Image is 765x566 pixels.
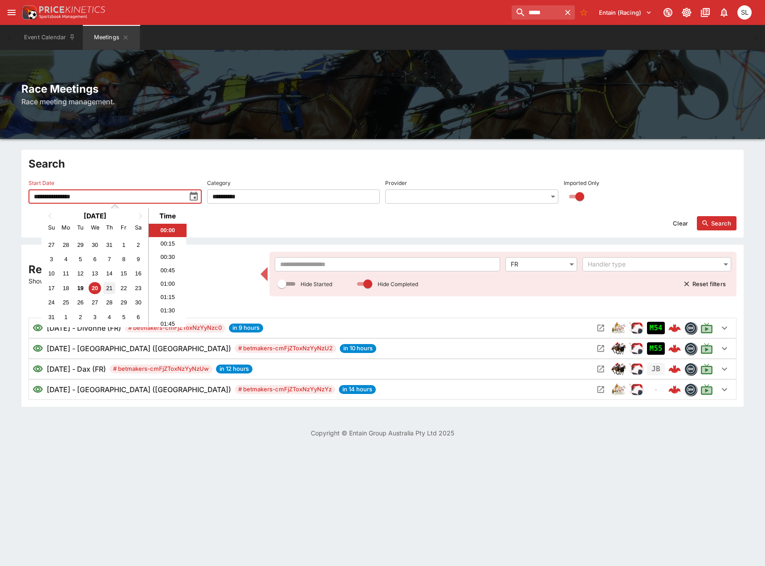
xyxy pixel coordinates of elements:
ul: Time [149,224,187,327]
div: Choose Tuesday, August 12th, 2025 [74,267,86,279]
button: Notifications [716,4,732,21]
div: betmakers [684,322,697,334]
div: Choose Wednesday, August 6th, 2025 [89,253,101,265]
p: Start Date [28,179,54,187]
span: # betmakers-cmFjZToxNzYyNzYz [235,385,335,394]
div: Choose Thursday, August 28th, 2025 [103,296,115,308]
div: Sunday [45,221,57,234]
span: # betmakers-cmFjZToxNzYyNzUw [110,365,212,373]
div: Imported to Jetbet as OPEN [647,342,665,355]
div: Choose Saturday, August 30th, 2025 [132,296,144,308]
img: Sportsbook Management [39,15,87,19]
button: Select Tenant [594,5,657,20]
div: Wednesday [89,221,101,234]
p: Showing 4 of 77 results [28,276,255,286]
div: Choose Saturday, August 2nd, 2025 [132,239,144,251]
div: Handler type [588,260,717,269]
h6: [DATE] - [GEOGRAPHIC_DATA] ([GEOGRAPHIC_DATA]) [47,384,231,395]
img: betmakers.png [685,322,696,334]
span: in 9 hours [229,324,263,332]
div: Choose Friday, August 22nd, 2025 [118,282,130,294]
p: Hide Completed [378,280,418,288]
div: betmakers [684,363,697,375]
img: betmakers.png [685,343,696,354]
div: Choose Saturday, August 23rd, 2025 [132,282,144,294]
div: betmakers [684,342,697,355]
div: Choose Monday, September 1st, 2025 [60,311,72,323]
div: Choose Monday, August 25th, 2025 [60,296,72,308]
div: Choose Thursday, August 21st, 2025 [103,282,115,294]
div: Choose Saturday, August 9th, 2025 [132,253,144,265]
button: Search [697,216,737,230]
svg: Live [700,342,713,355]
div: Jetbet not yet mapped [647,363,665,375]
div: ParallelRacing Handler [629,341,643,356]
div: Choose Thursday, August 7th, 2025 [103,253,115,265]
img: racing.png [629,341,643,356]
img: horse_racing.png [611,362,626,376]
div: Choose Monday, August 4th, 2025 [60,253,72,265]
div: Choose Monday, August 18th, 2025 [60,282,72,294]
div: Friday [118,221,130,234]
button: Open Meeting [594,362,608,376]
div: Choose Wednesday, July 30th, 2025 [89,239,101,251]
div: Choose Friday, August 8th, 2025 [118,253,130,265]
div: Tuesday [74,221,86,234]
div: Choose Wednesday, August 20th, 2025 [89,282,101,294]
img: logo-cerberus--red.svg [668,363,681,375]
div: Choose Saturday, September 6th, 2025 [132,311,144,323]
img: racing.png [629,362,643,376]
h6: [DATE] - Divonne (FR) [47,323,121,333]
li: 01:00 [149,277,187,291]
div: harness_racing [611,382,626,397]
div: ParallelRacing Handler [629,362,643,376]
h6: Race meeting management. [21,96,744,107]
img: betmakers.png [685,384,696,395]
svg: Live [700,322,713,334]
img: racing.png [629,382,643,397]
button: Toggle light/dark mode [679,4,695,21]
img: logo-cerberus--red.svg [668,322,681,334]
h2: Results [28,262,255,276]
img: harness_racing.png [611,382,626,397]
img: PriceKinetics Logo [20,4,37,21]
div: Choose Sunday, August 31st, 2025 [45,311,57,323]
span: # betmakers-cmFjZToxNzYyNzc0 [125,324,225,332]
div: Choose Friday, September 5th, 2025 [118,311,130,323]
div: Choose Tuesday, July 29th, 2025 [74,239,86,251]
svg: Visible [33,384,43,395]
span: # betmakers-cmFjZToxNzYyNzU2 [235,344,336,353]
button: Meetings [83,25,140,50]
h6: [DATE] - Dax (FR) [47,364,106,374]
img: harness_racing.png [611,321,626,335]
button: Documentation [697,4,713,21]
div: Choose Wednesday, September 3rd, 2025 [89,311,101,323]
span: in 10 hours [340,344,376,353]
button: Connected to PK [660,4,676,21]
p: Hide Started [301,280,332,288]
svg: Visible [33,323,43,333]
div: Choose Tuesday, August 19th, 2025 [74,282,86,294]
li: 01:45 [149,317,187,331]
li: 00:30 [149,250,187,264]
button: Singa Livett [735,3,754,22]
img: horse_racing.png [611,341,626,356]
button: Clear [667,216,693,230]
div: Choose Friday, August 15th, 2025 [118,267,130,279]
img: betmakers.png [685,363,696,375]
div: Choose Friday, August 29th, 2025 [118,296,130,308]
div: Choose Sunday, August 24th, 2025 [45,296,57,308]
div: Choose Wednesday, August 27th, 2025 [89,296,101,308]
svg: Live [700,383,713,396]
div: Monday [60,221,72,234]
div: Imported to Jetbet as OPEN [647,322,665,334]
div: Choose Thursday, July 31st, 2025 [103,239,115,251]
span: in 12 hours [216,365,252,373]
span: in 14 hours [339,385,376,394]
div: Choose Date and Time [41,208,186,327]
p: Category [207,179,231,187]
div: horse_racing [611,341,626,356]
svg: Live [700,363,713,375]
svg: Visible [33,343,43,354]
h2: Search [28,157,737,171]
